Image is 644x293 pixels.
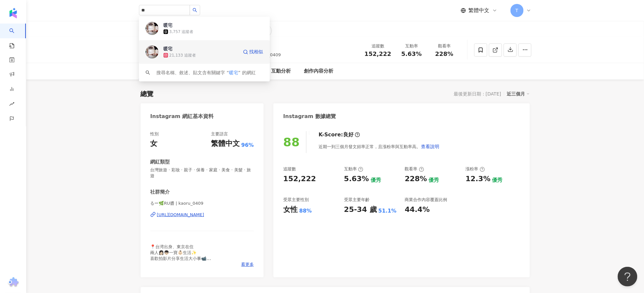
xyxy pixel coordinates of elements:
span: るー🌿RU醬 | kaoru_0409 [150,200,254,206]
div: [URL][DOMAIN_NAME] [157,212,204,218]
div: 相似網紅 [239,67,258,75]
div: 44.4% [405,205,430,215]
img: KOL Avatar [139,40,159,60]
div: 創作內容分析 [304,67,334,75]
a: [URL][DOMAIN_NAME] [150,212,254,218]
div: 社群簡介 [150,189,170,196]
div: Instagram 網紅基本資料 [150,113,214,120]
div: 12.3% [466,174,491,184]
button: 15.2萬 [139,25,175,37]
span: rise [9,97,14,112]
div: 主要語言 [211,131,228,137]
span: T [515,7,518,14]
div: 近三個月 [507,90,530,98]
div: Instagram 數據總覽 [283,113,336,120]
button: 查看說明 [421,140,440,153]
div: 優秀 [492,177,503,184]
div: 強運少女日本日記RU Channel [164,42,281,50]
span: 繁體中文 [469,7,490,14]
div: 優秀 [371,177,381,184]
div: 總覽 [146,67,155,75]
div: 繁體中文 [211,139,240,149]
div: 11萬 [190,26,200,35]
span: 96% [241,142,254,149]
div: 27.7萬 [220,26,235,35]
div: 15.2萬 [153,26,170,35]
a: search [9,24,22,49]
div: 優秀 [429,177,439,184]
div: 近期一到三個月發文頻率正常，且漲粉率與互動率高。 [319,140,440,153]
div: 152,222 [283,174,316,184]
span: 強運少女的日本生存日記。, RU醬, 強運少女RU, kaoru_0409 [164,52,281,57]
div: 追蹤數 [283,166,296,172]
div: 最後更新日期：[DATE] [454,91,501,96]
div: 88 [283,135,300,149]
span: 5.63% [401,51,422,57]
div: 受眾分析 [168,67,188,75]
div: 3.7萬 [255,26,267,35]
div: 漲粉率 [466,166,485,172]
span: search [193,8,197,12]
div: 觀看率 [405,166,424,172]
div: 網紅類型 [150,159,170,165]
div: 女性 [283,205,298,215]
div: 商業合作內容覆蓋比例 [405,197,447,203]
div: 互動率 [399,43,424,49]
div: 51.1% [378,207,397,215]
div: 追蹤數 [365,43,392,49]
div: 性別 [150,131,159,137]
div: 良好 [343,131,354,138]
button: 11萬 [178,25,205,37]
img: chrome extension [7,277,20,288]
span: 台灣旅遊 · 彩妝 · 親子 · 保養 · 家庭 · 美食 · 美髮 · 旅遊 [150,167,254,179]
div: 合作與價值 [201,67,226,75]
span: 看更多 [241,262,254,267]
button: 3.7萬 [243,25,272,37]
span: 228% [435,51,454,57]
div: K-Score : [319,131,360,138]
div: 受眾主要性別 [283,197,309,203]
div: 受眾主要年齡 [344,197,370,203]
span: 查看說明 [421,144,439,149]
div: 88% [299,207,312,215]
span: 152,222 [365,50,392,57]
div: 女 [150,139,158,149]
div: 228% [405,174,427,184]
div: 總覽 [141,89,154,98]
div: 觀看率 [432,43,457,49]
div: 互動分析 [271,67,291,75]
iframe: Help Scout Beacon - Open [618,267,637,286]
div: 25-34 歲 [344,205,377,215]
img: logo icon [8,8,18,18]
button: 27.7萬 [209,25,240,37]
div: 5.63% [344,174,369,184]
div: 互動率 [344,166,363,172]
